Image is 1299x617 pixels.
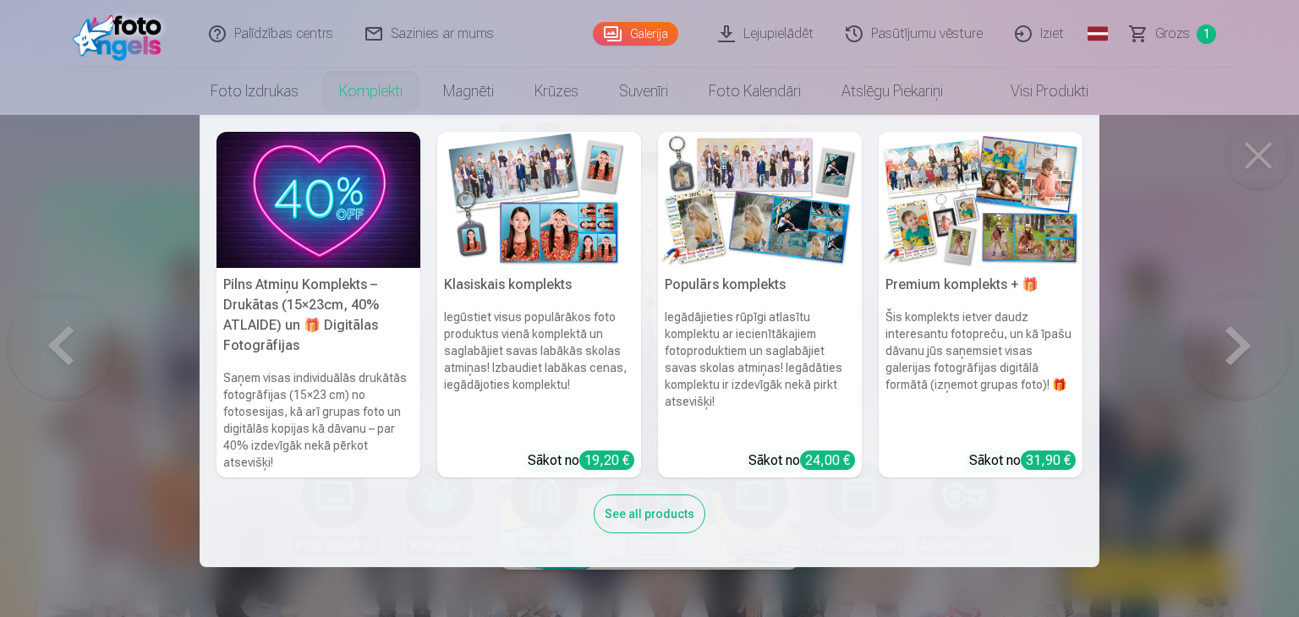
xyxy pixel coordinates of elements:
a: Klasiskais komplektsKlasiskais komplektsIegūstiet visus populārākos foto produktus vienā komplekt... [437,132,641,478]
div: 24,00 € [800,450,855,470]
h6: Saņem visas individuālās drukātās fotogrāfijas (15×23 cm) no fotosesijas, kā arī grupas foto un d... [216,363,420,478]
a: Magnēti [423,68,514,115]
div: Sākot no [969,450,1076,471]
a: Foto izdrukas [190,68,319,115]
img: /fa4 [73,7,170,61]
a: Visi produkti [963,68,1109,115]
a: Suvenīri [599,68,688,115]
div: 31,90 € [1021,450,1076,470]
a: Krūzes [514,68,599,115]
img: Populārs komplekts [658,132,862,268]
img: Premium komplekts + 🎁 [879,132,1082,268]
a: Populārs komplektsPopulārs komplektsIegādājieties rūpīgi atlasītu komplektu ar iecienītākajiem fo... [658,132,862,478]
div: 19,20 € [579,450,634,470]
div: Sākot no [748,450,855,471]
img: Pilns Atmiņu Komplekts – Drukātas (15×23cm, 40% ATLAIDE) un 🎁 Digitālas Fotogrāfijas [216,132,420,268]
a: Atslēgu piekariņi [821,68,963,115]
h5: Premium komplekts + 🎁 [879,268,1082,302]
img: Klasiskais komplekts [437,132,641,268]
a: Pilns Atmiņu Komplekts – Drukātas (15×23cm, 40% ATLAIDE) un 🎁 Digitālas Fotogrāfijas Pilns Atmiņu... [216,132,420,478]
h5: Klasiskais komplekts [437,268,641,302]
a: Komplekti [319,68,423,115]
span: Grozs [1155,24,1190,44]
a: Galerija [593,22,678,46]
h6: Šis komplekts ietver daudz interesantu fotopreču, un kā īpašu dāvanu jūs saņemsiet visas galerija... [879,302,1082,444]
span: 1 [1197,25,1216,44]
a: See all products [594,504,705,521]
h6: Iegūstiet visus populārākos foto produktus vienā komplektā un saglabājiet savas labākās skolas at... [437,302,641,444]
div: Sākot no [528,450,634,471]
h5: Populārs komplekts [658,268,862,302]
a: Foto kalendāri [688,68,821,115]
h5: Pilns Atmiņu Komplekts – Drukātas (15×23cm, 40% ATLAIDE) un 🎁 Digitālas Fotogrāfijas [216,268,420,363]
h6: Iegādājieties rūpīgi atlasītu komplektu ar iecienītākajiem fotoproduktiem un saglabājiet savas sk... [658,302,862,444]
a: Premium komplekts + 🎁 Premium komplekts + 🎁Šis komplekts ietver daudz interesantu fotopreču, un k... [879,132,1082,478]
div: See all products [594,494,705,533]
